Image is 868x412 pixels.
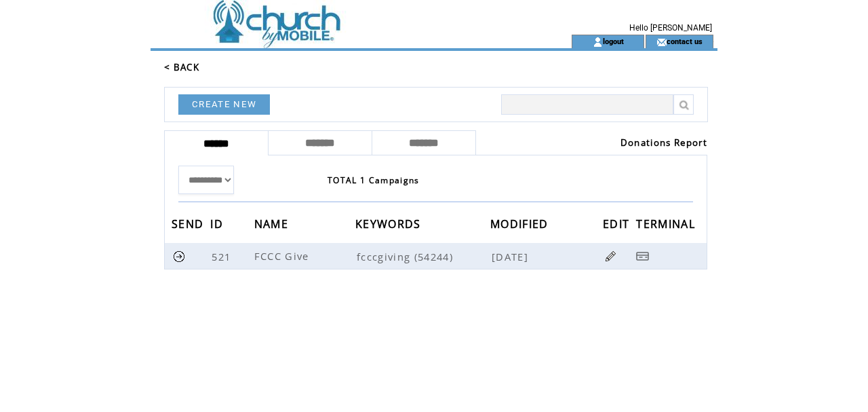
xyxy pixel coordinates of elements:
[210,213,226,238] span: ID
[629,23,712,33] span: Hello [PERSON_NAME]
[492,250,532,263] span: [DATE]
[603,213,633,238] span: EDIT
[603,37,624,45] a: logout
[620,136,707,149] a: Donations Report
[656,37,667,48] img: contact_us_icon.gif
[210,219,226,227] a: ID
[490,219,552,227] a: MODIFIED
[357,250,489,263] span: fcccgiving (54244)
[355,213,425,238] span: KEYWORDS
[490,213,552,238] span: MODIFIED
[355,219,425,227] a: KEYWORDS
[164,61,199,73] a: < BACK
[593,37,603,48] img: account_icon.gif
[636,213,698,238] span: TERMINAL
[254,213,292,238] span: NAME
[172,213,207,238] span: SEND
[328,174,420,186] span: TOTAL 1 Campaigns
[254,219,292,227] a: NAME
[254,249,313,263] span: FCCC Give
[212,250,234,263] span: 521
[178,94,270,115] a: CREATE NEW
[667,37,703,45] a: contact us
